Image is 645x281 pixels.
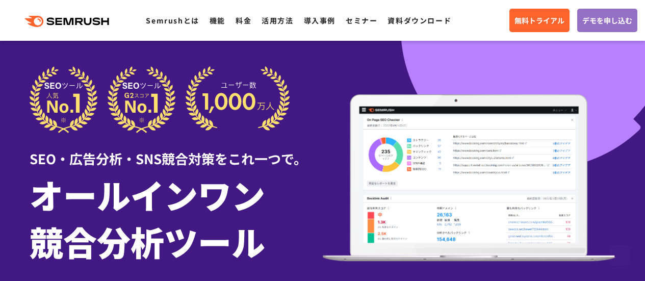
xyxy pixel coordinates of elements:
a: 機能 [210,15,225,25]
a: Semrushとは [146,15,199,25]
a: セミナー [346,15,377,25]
a: 料金 [236,15,251,25]
a: 資料ダウンロード [388,15,451,25]
span: 無料トライアル [514,15,564,26]
a: 活用方法 [262,15,293,25]
span: デモを申し込む [582,15,632,26]
a: 導入事例 [304,15,336,25]
a: デモを申し込む [577,9,637,32]
h1: オールインワン 競合分析ツール [30,171,323,265]
div: SEO・広告分析・SNS競合対策をこれ一つで。 [30,133,323,168]
a: 無料トライアル [509,9,570,32]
